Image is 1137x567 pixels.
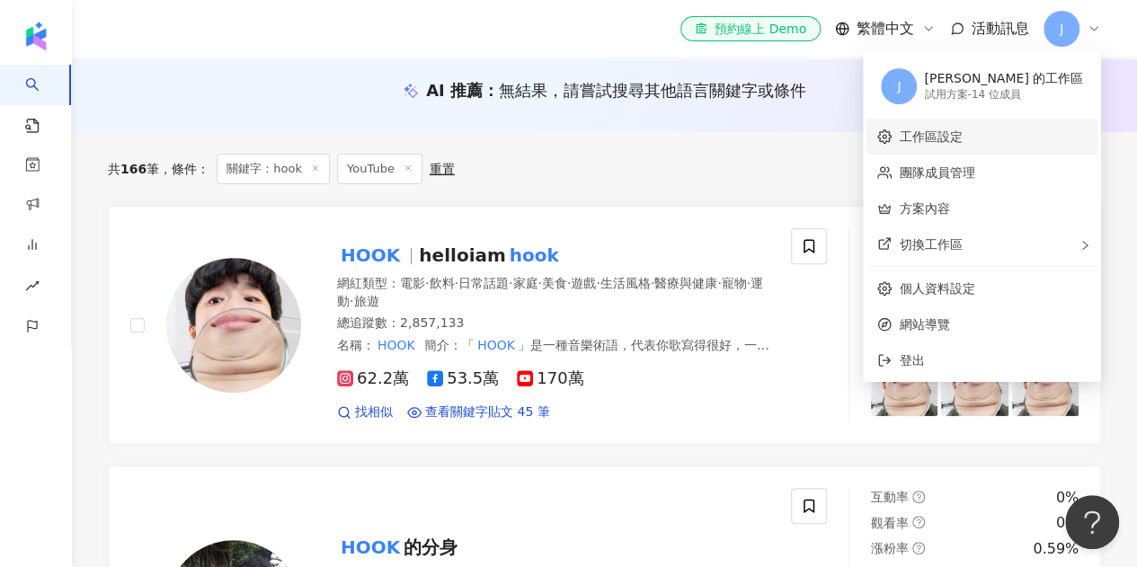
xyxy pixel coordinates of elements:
a: 工作區設定 [899,129,962,144]
span: helloiam [419,244,505,266]
div: 預約線上 Demo [695,20,806,38]
img: post-image [1012,349,1079,415]
span: question-circle [912,491,925,503]
span: · [509,276,512,290]
div: 網紅類型 ： [337,275,769,310]
span: 飲料 [429,276,454,290]
span: 繁體中文 [857,19,914,39]
span: · [596,276,600,290]
mark: HOOK [375,335,417,355]
span: YouTube [337,154,422,184]
span: 166 [120,162,147,176]
span: 62.2萬 [337,369,409,388]
span: 寵物 [722,276,747,290]
span: 」是一種音樂術語，代表你歌寫得很好，一聽就中； 而我取名叫「 [337,338,769,370]
span: 53.5萬 [427,369,499,388]
img: post-image [941,349,1008,415]
a: 查看關鍵字貼文 45 筆 [407,403,550,421]
span: 「 [462,338,475,352]
mark: HOOK [454,353,496,373]
mark: HOOK [475,335,517,355]
span: 觀看率 [871,516,909,530]
a: KOL AvatarHOOKhelloiamhook網紅類型：電影·飲料·日常話題·家庭·美食·遊戲·生活風格·醫療與健康·寵物·運動·旅遊總追蹤數：2,857,133名稱：HOOK簡介：「HO... [108,206,1101,443]
div: [PERSON_NAME] 的工作區 [924,70,1083,88]
img: logo icon [22,22,50,50]
span: J [897,76,901,96]
a: 團隊成員管理 [899,165,974,180]
span: 醫療與健康 [654,276,717,290]
span: · [651,276,654,290]
span: 條件 ： [159,162,209,176]
span: 切換工作區 [899,237,962,252]
span: 關鍵字：hook [217,154,330,184]
span: question-circle [912,516,925,528]
span: 遊戲 [571,276,596,290]
div: AI 推薦 ： [426,79,806,102]
div: 試用方案 - 14 位成員 [924,87,1083,102]
span: 網站導覽 [899,315,1087,334]
a: 找相似 [337,403,393,421]
mark: HOOK [337,241,404,270]
img: post-image [871,349,937,415]
mark: hook [506,241,563,270]
a: 預約線上 Demo [680,16,821,41]
span: 登出 [899,353,924,368]
img: KOL Avatar [166,258,301,393]
span: question-circle [912,542,925,554]
span: · [567,276,571,290]
span: · [747,276,751,290]
div: 0% [1056,488,1079,508]
span: 的分身 [404,536,457,558]
span: J [1060,19,1063,39]
a: 方案內容 [899,201,949,216]
span: 家庭 [512,276,537,290]
span: 日常話題 [458,276,509,290]
div: 總追蹤數 ： 2,857,133 [337,315,769,332]
span: · [454,276,457,290]
span: 生活風格 [600,276,651,290]
span: 電影 [400,276,425,290]
span: 查看關鍵字貼文 45 筆 [425,403,550,421]
div: 共 筆 [108,162,159,176]
span: 漲粉率 [871,541,909,555]
span: right [1079,240,1090,251]
div: 0% [1056,513,1079,533]
a: search [25,65,61,135]
span: · [537,276,541,290]
span: · [350,294,353,308]
span: 名稱 ： [337,338,417,352]
div: 重置 [430,162,455,176]
span: 170萬 [517,369,583,388]
span: 運動 [337,276,763,308]
a: 個人資料設定 [899,281,974,296]
span: 無結果，請嘗試搜尋其他語言關鍵字或條件 [499,81,806,100]
iframe: Help Scout Beacon - Open [1065,495,1119,549]
span: rise [25,268,40,308]
div: 0.59% [1033,539,1079,559]
span: 找相似 [355,403,393,421]
span: 美食 [542,276,567,290]
span: 旅遊 [353,294,378,308]
span: · [717,276,721,290]
mark: HOOK [337,533,404,562]
span: · [425,276,429,290]
span: 互動率 [871,490,909,504]
span: 活動訊息 [972,20,1029,37]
